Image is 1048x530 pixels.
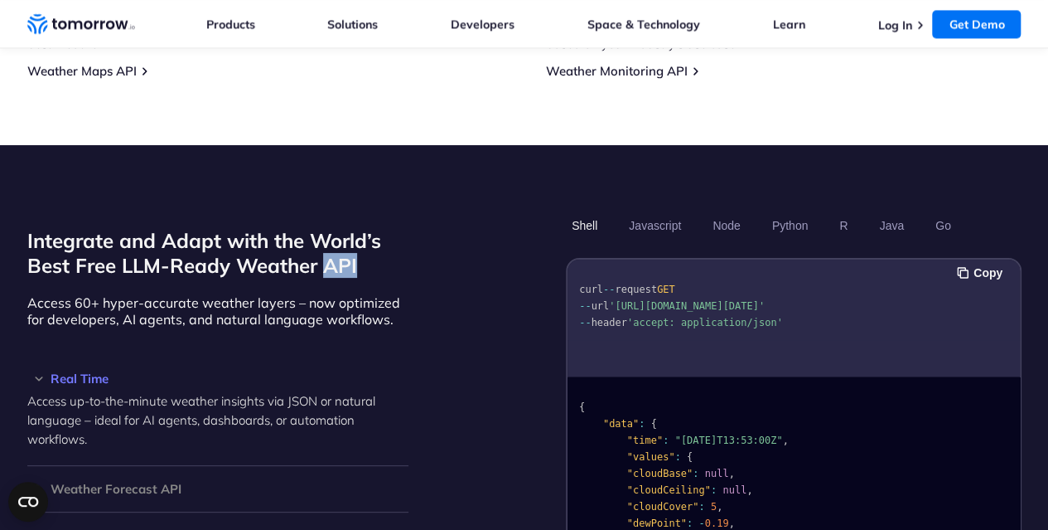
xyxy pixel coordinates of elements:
[728,467,734,479] span: ,
[656,284,674,295] span: GET
[873,212,910,240] button: Java
[626,500,698,512] span: "cloudCover"
[722,484,746,495] span: null
[674,450,680,462] span: :
[932,10,1021,38] a: Get Demo
[765,212,814,240] button: Python
[698,517,704,528] span: -
[27,294,408,328] p: Access 60+ hyper-accurate weather layers – now optimized for developers, AI agents, and natural l...
[27,483,408,495] h3: Weather Forecast API
[746,484,752,495] span: ,
[929,212,956,240] button: Go
[27,391,408,449] p: Access up-to-the-minute weather insights via JSON or natural language – ideal for AI agents, dash...
[8,482,48,522] button: Open CMP widget
[674,434,782,445] span: "[DATE]T13:53:00Z"
[587,17,700,32] a: Space & Technology
[704,467,728,479] span: null
[782,434,788,445] span: ,
[687,450,693,462] span: {
[626,317,782,328] span: 'accept: application/json'
[566,212,603,240] button: Shell
[206,17,255,32] a: Products
[710,500,716,512] span: 5
[623,212,687,240] button: Javascript
[579,317,591,328] span: --
[579,401,585,412] span: {
[591,300,609,312] span: url
[626,517,686,528] span: "dewPoint"
[579,284,603,295] span: curl
[626,467,692,479] span: "cloudBase"
[591,317,626,328] span: header
[327,17,378,32] a: Solutions
[451,17,514,32] a: Developers
[615,284,657,295] span: request
[27,12,135,36] a: Home link
[877,17,911,32] a: Log In
[704,517,728,528] span: 0.19
[698,500,704,512] span: :
[663,434,669,445] span: :
[27,63,137,79] a: Weather Maps API
[27,372,408,385] h3: Real Time
[546,63,688,79] a: Weather Monitoring API
[27,228,408,278] h2: Integrate and Adapt with the World’s Best Free LLM-Ready Weather API
[626,434,662,445] span: "time"
[687,517,693,528] span: :
[707,212,746,240] button: Node
[717,500,722,512] span: ,
[626,450,674,462] span: "values"
[833,212,853,240] button: R
[728,517,734,528] span: ,
[626,484,710,495] span: "cloudCeiling"
[602,284,614,295] span: --
[579,300,591,312] span: --
[650,417,656,429] span: {
[602,417,638,429] span: "data"
[957,264,1007,282] button: Copy
[639,417,645,429] span: :
[609,300,765,312] span: '[URL][DOMAIN_NAME][DATE]'
[710,484,716,495] span: :
[773,17,805,32] a: Learn
[693,467,698,479] span: :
